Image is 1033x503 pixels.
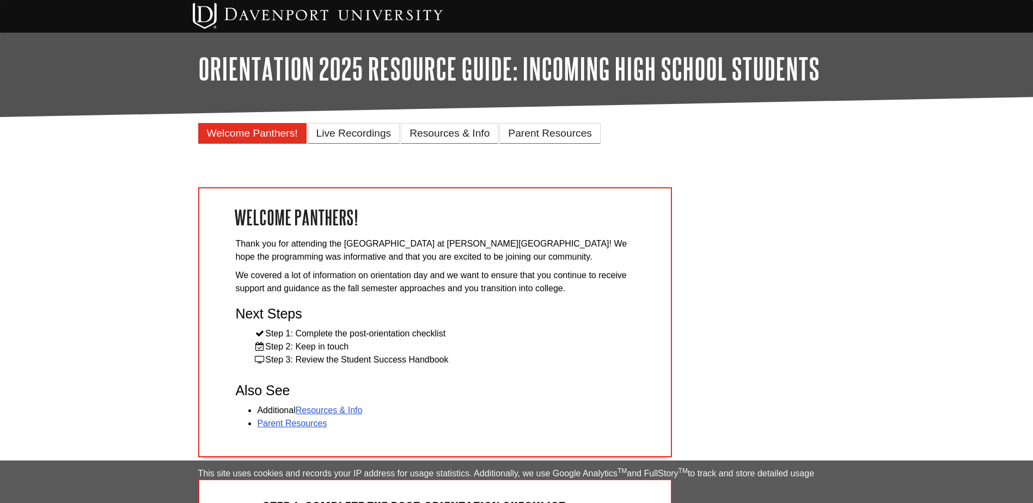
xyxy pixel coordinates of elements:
span: Parent Resources [508,127,592,139]
sup: TM [679,467,688,475]
a: Live Recordings [308,123,400,143]
h1: Orientation 2025 Resource Guide: Incoming High School Students [198,52,835,85]
li: Additional [257,404,634,417]
h2: Welcome Panthers! [230,203,639,232]
h3: Also See [235,383,634,398]
p: Thank you for attending the [GEOGRAPHIC_DATA] at [PERSON_NAME][GEOGRAPHIC_DATA]! We hope the prog... [235,237,634,263]
h3: Next Steps [235,306,634,322]
img: Davenport University [193,3,443,29]
p: We covered a lot of information on orientation day and we want to ensure that you continue to rec... [235,269,634,295]
a: Resources & Info [401,123,498,143]
a: Parent Resources [499,123,601,143]
li: Step 1: Complete the post-orientation checklist [254,327,634,340]
a: Resources & Info [296,406,363,415]
li: Step 2: Keep in touch [254,340,634,353]
div: Guide Pages [198,122,835,143]
li: Step 3: Review the Student Success Handbook [254,353,634,366]
span: Live Recordings [316,127,392,139]
span: Resources & Info [409,127,490,139]
a: Welcome Panthers! [198,123,307,143]
span: Welcome Panthers! [207,127,298,139]
a: Parent Resources [257,419,327,428]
